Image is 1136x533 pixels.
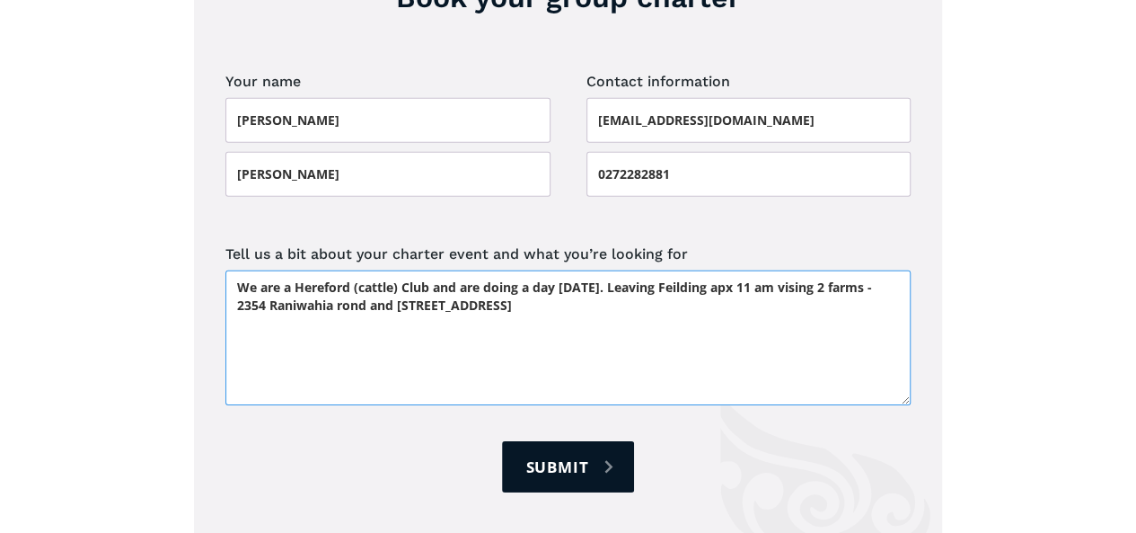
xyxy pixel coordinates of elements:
[586,98,911,143] input: Email
[225,152,550,197] input: Last name
[225,242,911,266] label: Tell us a bit about your charter event and what you’re looking for
[225,69,550,93] label: Your name
[225,98,550,143] input: First name
[225,69,911,529] form: Group charter booking
[586,69,911,93] label: Contact information
[502,441,633,493] input: Submit
[586,152,911,197] input: Phone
